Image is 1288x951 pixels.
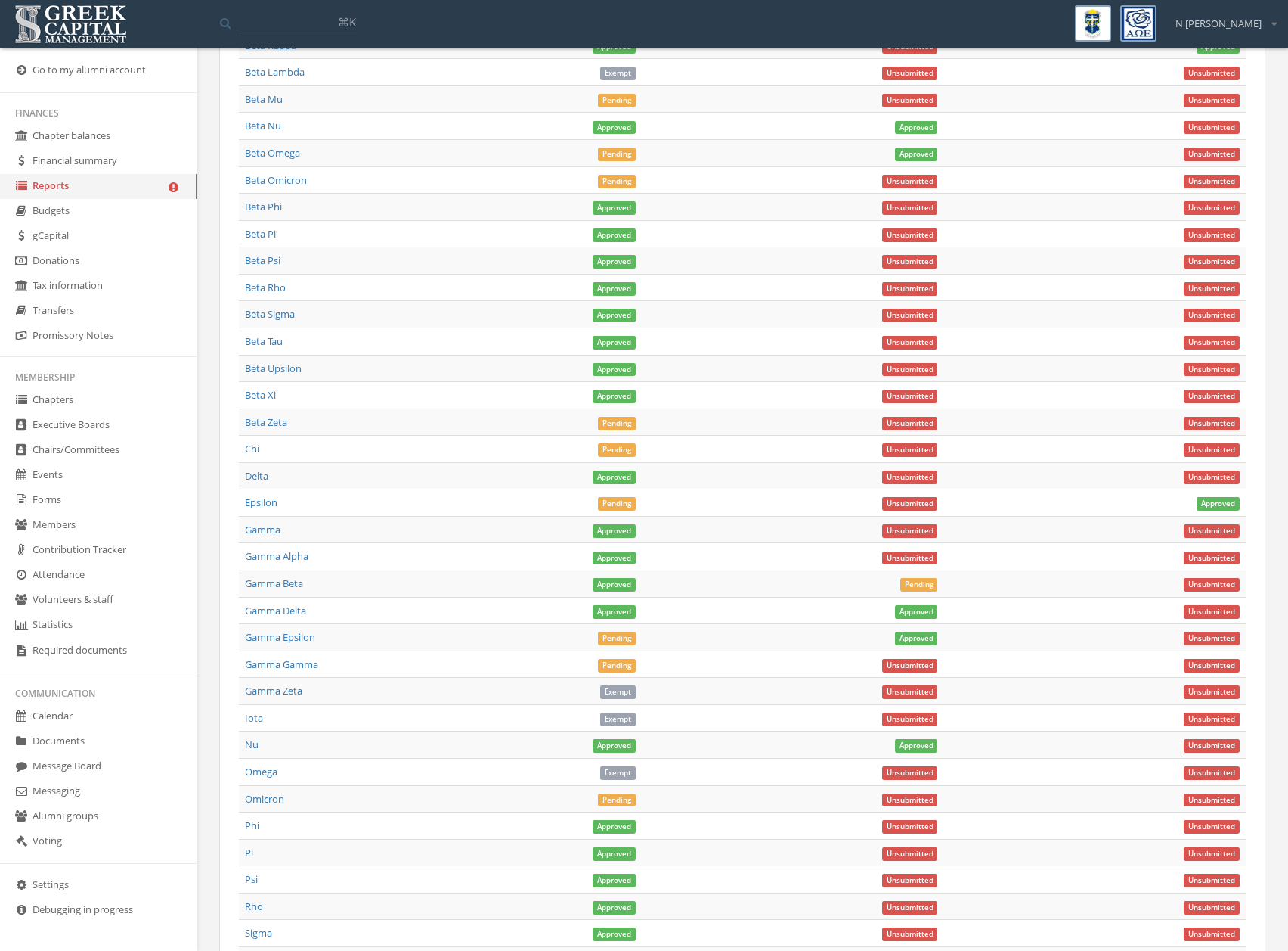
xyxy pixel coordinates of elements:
a: Unsubmitted [882,362,938,375]
a: Unsubmitted [1184,227,1240,241]
a: Unsubmitted [882,307,938,321]
span: Unsubmitted [882,552,938,565]
span: Unsubmitted [882,713,938,726]
a: Approved [895,738,938,751]
a: Unsubmitted [882,711,938,725]
span: Approved [593,363,636,377]
span: Unsubmitted [882,471,938,484]
a: Exempt [600,711,636,725]
a: Pending [598,415,636,429]
a: Approved [593,388,636,402]
a: Beta Xi [245,388,276,402]
span: ⌘K [338,14,356,30]
span: Approved [593,820,636,834]
a: Beta Nu [245,119,281,132]
span: Unsubmitted [1184,390,1240,403]
a: Unsubmitted [1184,738,1240,751]
span: Approved [593,282,636,296]
span: Approved [593,552,636,565]
a: Nu [245,738,259,751]
a: Beta Phi [245,200,282,213]
a: Gamma Beta [245,577,303,590]
span: Approved [593,471,636,484]
span: Pending [598,794,636,807]
a: Delta [245,469,268,483]
a: Unsubmitted [1184,469,1240,483]
a: Iota [245,711,263,725]
a: Unsubmitted [1184,65,1240,79]
span: Unsubmitted [1184,94,1240,107]
span: Approved [593,255,636,269]
a: Beta Rho [245,281,286,294]
span: Unsubmitted [882,175,938,188]
a: Beta Pi [245,227,276,241]
a: Unsubmitted [882,819,938,832]
span: Unsubmitted [882,201,938,215]
span: Unsubmitted [1184,443,1240,457]
div: N [PERSON_NAME] [1166,5,1277,31]
a: Pending [598,92,636,106]
a: Approved [1197,39,1240,52]
a: Unsubmitted [882,900,938,913]
a: Unsubmitted [1184,604,1240,617]
a: Sigma [245,926,272,940]
span: Unsubmitted [1184,336,1240,350]
span: Approved [593,121,636,135]
a: Unsubmitted [882,200,938,213]
span: Unsubmitted [882,766,938,780]
span: Approved [593,309,636,322]
span: Unsubmitted [1184,820,1240,834]
a: Unsubmitted [882,415,938,429]
span: Approved [593,390,636,403]
a: Approved [593,281,636,294]
span: Unsubmitted [882,443,938,457]
a: Gamma Alpha [245,549,308,563]
a: Unsubmitted [1184,200,1240,213]
a: Approved [593,307,636,321]
span: Unsubmitted [1184,739,1240,753]
a: Unsubmitted [882,173,938,187]
a: Gamma Delta [245,604,306,617]
a: Approved [593,900,636,913]
span: Unsubmitted [882,417,938,430]
a: Approved [593,253,636,267]
span: Approved [593,901,636,915]
a: Unsubmitted [1184,792,1240,806]
a: Approved [593,119,636,132]
a: Unsubmitted [1184,630,1240,644]
a: Unsubmitted [882,657,938,671]
a: Pending [900,577,938,590]
span: Approved [593,336,636,350]
span: Unsubmitted [1184,255,1240,269]
span: Unsubmitted [1184,874,1240,887]
a: Approved [593,362,636,375]
span: Pending [598,94,636,107]
a: Approved [895,146,938,160]
span: Exempt [600,67,636,80]
span: Approved [593,524,636,538]
a: Unsubmitted [1184,307,1240,321]
span: Unsubmitted [1184,685,1240,699]
a: Exempt [600,65,636,79]
a: Unsubmitted [1184,711,1240,725]
a: Unsubmitted [882,65,938,79]
span: Unsubmitted [882,874,938,887]
span: Unsubmitted [1184,309,1240,322]
span: Unsubmitted [882,390,938,403]
a: Unsubmitted [882,253,938,267]
a: Phi [245,819,259,832]
a: Unsubmitted [882,39,938,52]
a: Pending [598,496,636,509]
span: Unsubmitted [882,497,938,511]
a: Pending [598,792,636,806]
a: Unsubmitted [1184,523,1240,536]
a: Unsubmitted [1184,92,1240,106]
a: Unsubmitted [1184,334,1240,348]
a: Approved [593,200,636,213]
span: Unsubmitted [1184,766,1240,780]
span: Unsubmitted [1184,578,1240,592]
span: Approved [895,632,938,645]
span: Unsubmitted [882,847,938,861]
a: Unsubmitted [1184,684,1240,698]
a: Unsubmitted [1184,388,1240,402]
